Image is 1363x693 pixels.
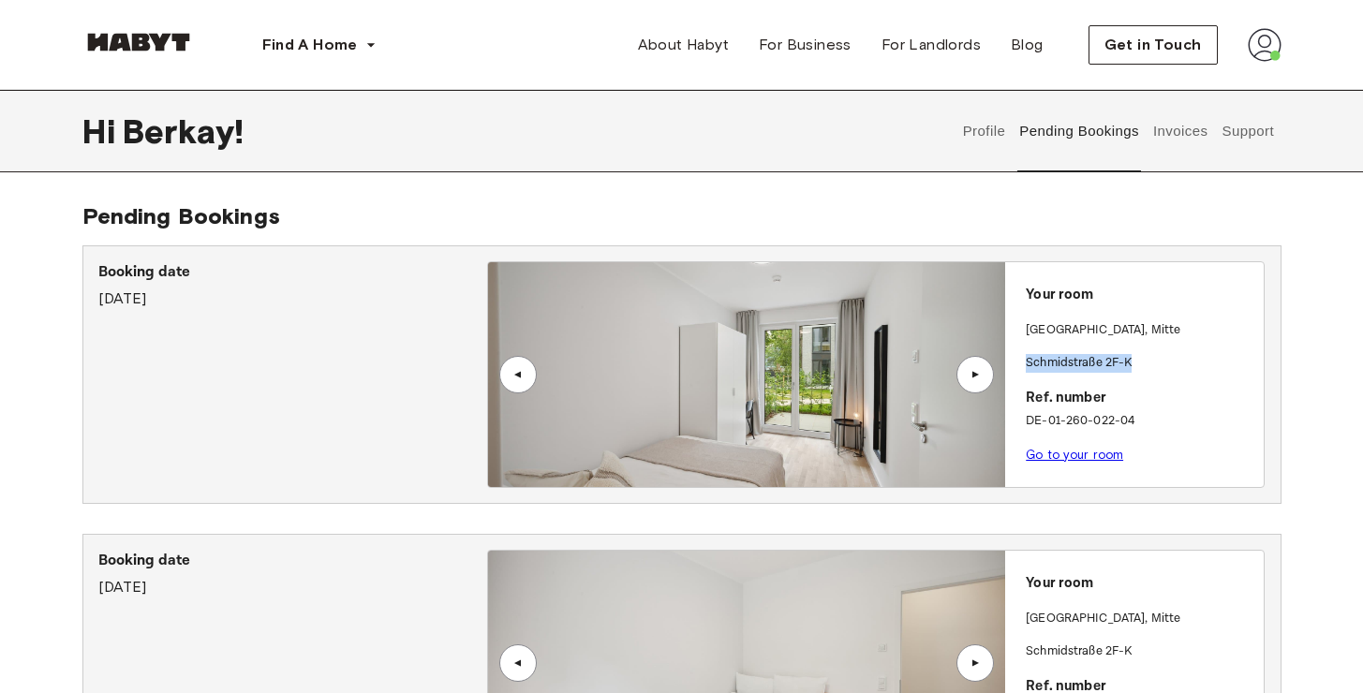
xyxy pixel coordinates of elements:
p: Ref. number [1026,388,1256,409]
p: Schmidstraße 2F-K [1026,642,1256,661]
a: Go to your room [1026,448,1123,462]
p: Schmidstraße 2F-K [1026,354,1256,373]
p: [GEOGRAPHIC_DATA] , Mitte [1026,610,1180,628]
button: Invoices [1150,90,1209,172]
div: ▲ [509,657,527,669]
span: Pending Bookings [82,202,280,229]
div: ▲ [966,369,985,380]
img: Image of the room [488,262,1005,487]
p: DE-01-260-022-04 [1026,412,1256,431]
span: For Landlords [882,34,981,56]
div: ▲ [509,369,527,380]
a: Blog [996,26,1059,64]
a: About Habyt [623,26,744,64]
span: Find A Home [262,34,358,56]
img: Habyt [82,33,195,52]
p: Your room [1026,285,1256,306]
span: Berkay ! [123,111,244,151]
span: Hi [82,111,123,151]
span: About Habyt [638,34,729,56]
button: Pending Bookings [1017,90,1142,172]
span: Get in Touch [1104,34,1202,56]
button: Find A Home [247,26,392,64]
span: For Business [759,34,852,56]
div: ▲ [966,657,985,669]
p: Booking date [98,261,487,284]
button: Get in Touch [1089,25,1218,65]
p: Your room [1026,573,1256,595]
div: [DATE] [98,550,487,598]
p: [GEOGRAPHIC_DATA] , Mitte [1026,321,1180,340]
a: For Business [744,26,867,64]
button: Profile [960,90,1008,172]
img: avatar [1248,28,1282,62]
div: user profile tabs [956,90,1281,172]
span: Blog [1011,34,1044,56]
div: [DATE] [98,261,487,310]
a: For Landlords [867,26,996,64]
button: Support [1220,90,1277,172]
p: Booking date [98,550,487,572]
